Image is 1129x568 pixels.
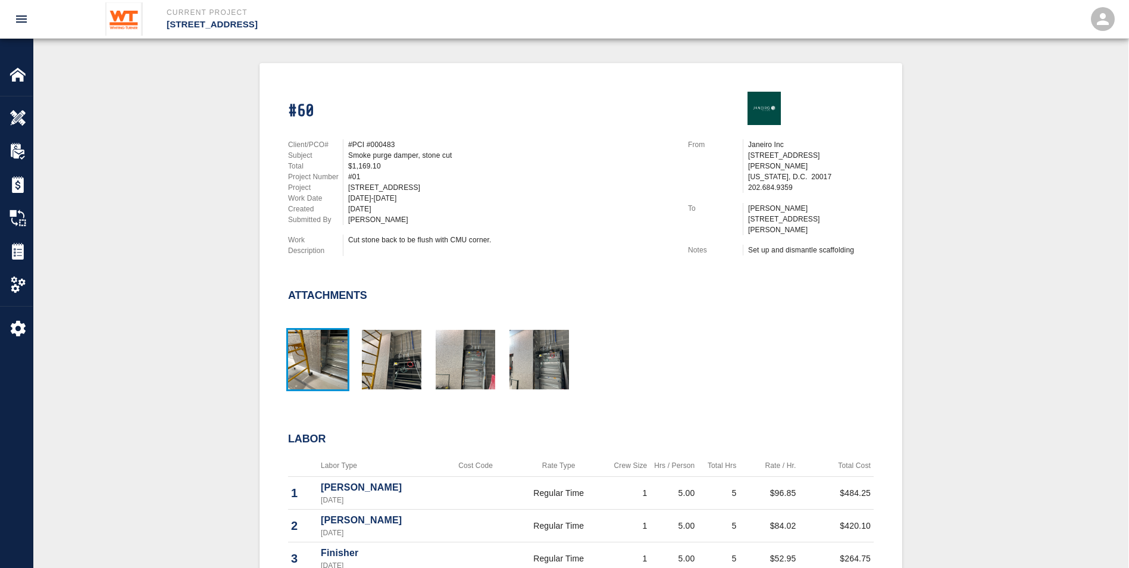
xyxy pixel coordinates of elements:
p: Project [288,182,343,193]
td: 5 [698,510,739,542]
td: $84.02 [739,510,799,542]
img: thumbnail [436,330,495,389]
img: thumbnail [362,330,421,389]
div: Set up and dismantle scaffolding￼ [748,245,874,255]
td: $420.10 [799,510,874,542]
p: 3 [291,550,315,567]
th: Cost Code [442,455,509,477]
h1: #60 [288,101,674,122]
p: [PERSON_NAME] [321,480,439,495]
p: 2 [291,517,315,535]
p: Janeiro Inc [748,139,874,150]
p: [STREET_ADDRESS] [167,18,629,32]
th: Hrs / Person [650,455,698,477]
div: [DATE] [348,204,674,214]
td: 1 [608,510,650,542]
p: Finisher [321,546,439,560]
p: Work Date [288,193,343,204]
p: Submitted By [288,214,343,225]
div: #01 [348,171,674,182]
td: $484.25 [799,477,874,510]
div: [STREET_ADDRESS] [348,182,674,193]
iframe: Chat Widget [1069,511,1129,568]
img: thumbnail [509,330,569,389]
div: $1,169.10 [348,161,674,171]
p: Created [288,204,343,214]
p: Total [288,161,343,171]
p: 202.684.9359 [748,182,874,193]
div: [DATE]-[DATE] [348,193,674,204]
img: Whiting-Turner [105,2,143,36]
h2: Attachments [288,289,367,302]
div: Cut stone back to be flush with CMU corner.￼ [348,235,674,245]
p: [DATE] [321,528,439,538]
th: Rate / Hr. [739,455,799,477]
td: 1 [608,477,650,510]
td: 5.00 [650,510,698,542]
p: Notes [688,245,743,255]
p: [PERSON_NAME] [321,513,439,528]
p: [STREET_ADDRESS][PERSON_NAME] [US_STATE], D.C. 20017 [748,150,874,182]
p: Current Project [167,7,629,18]
td: Regular Time [509,510,608,542]
td: 5 [698,477,739,510]
h2: Labor [288,433,874,446]
p: Client/PCO# [288,139,343,150]
img: Janeiro Inc [748,92,781,125]
th: Total Hrs [698,455,739,477]
p: [PERSON_NAME] [748,203,874,214]
p: 1 [291,484,315,502]
p: From [688,139,743,150]
th: Rate Type [509,455,608,477]
td: Regular Time [509,477,608,510]
p: Work Description [288,235,343,256]
button: open drawer [7,5,36,33]
p: Project Number [288,171,343,182]
div: [PERSON_NAME] [348,214,674,225]
td: 5.00 [650,477,698,510]
div: Smoke purge damper, stone cut [348,150,674,161]
p: [STREET_ADDRESS][PERSON_NAME] [748,214,874,235]
td: $96.85 [739,477,799,510]
img: thumbnail [288,330,348,389]
th: Total Cost [799,455,874,477]
p: [DATE] [321,495,439,505]
div: #PCI #000483 [348,139,674,150]
p: Subject [288,150,343,161]
th: Crew Size [608,455,650,477]
th: Labor Type [318,455,442,477]
p: To [688,203,743,214]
